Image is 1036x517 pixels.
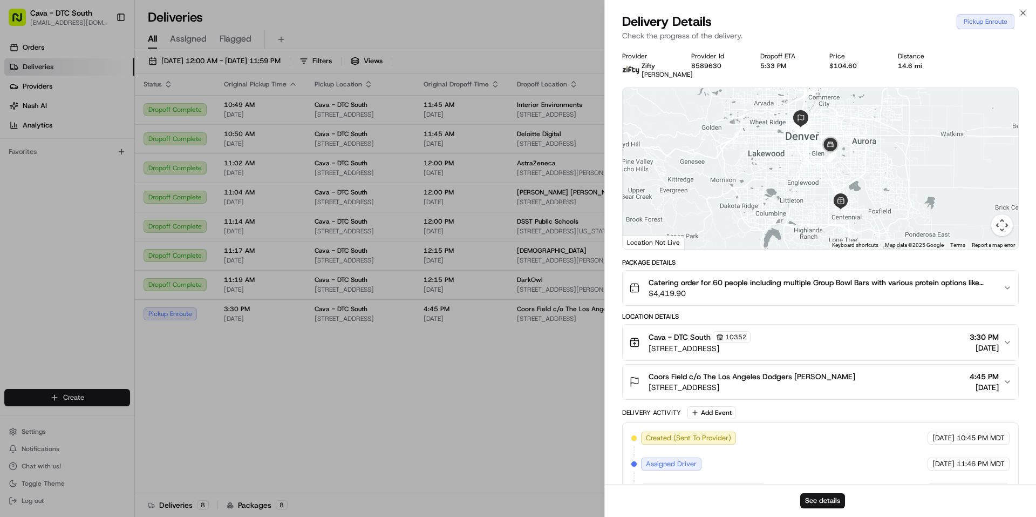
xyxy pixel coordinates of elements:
[950,242,965,248] a: Terms
[691,62,721,70] button: 8589630
[22,168,30,177] img: 1736555255976-a54dd68f-1ca7-489b-9aae-adbdc363a1c4
[11,11,32,32] img: Nash
[622,30,1019,41] p: Check the progress of the delivery.
[11,157,28,174] img: Brittany Newman
[970,343,999,353] span: [DATE]
[87,237,178,257] a: 💻API Documentation
[102,241,173,252] span: API Documentation
[898,62,950,70] div: 14.6 mi
[957,433,1005,443] span: 10:45 PM MDT
[623,365,1018,399] button: Coors Field c/o The Los Angeles Dodgers [PERSON_NAME][STREET_ADDRESS]4:45 PM[DATE]
[623,236,685,249] div: Location Not Live
[642,62,655,70] span: Zifty
[646,459,697,469] span: Assigned Driver
[760,62,812,70] div: 5:33 PM
[622,258,1019,267] div: Package Details
[90,167,93,176] span: •
[49,103,177,114] div: Start new chat
[622,62,639,79] img: zifty-logo-trans-sq.png
[96,197,118,205] span: [DATE]
[932,459,955,469] span: [DATE]
[623,325,1018,360] button: Cava - DTC South10352[STREET_ADDRESS]3:30 PM[DATE]
[832,241,878,249] button: Keyboard shortcuts
[625,235,661,249] a: Open this area in Google Maps (opens a new window)
[11,103,30,123] img: 1736555255976-a54dd68f-1ca7-489b-9aae-adbdc363a1c4
[11,186,28,204] img: Grace Nketiah
[622,312,1019,321] div: Location Details
[725,333,747,341] span: 10352
[649,343,751,354] span: [STREET_ADDRESS]
[760,52,812,61] div: Dropoff ETA
[642,70,693,79] span: [PERSON_NAME]
[11,243,19,251] div: 📗
[622,13,712,30] span: Delivery Details
[885,242,944,248] span: Map data ©2025 Google
[107,268,131,276] span: Pylon
[800,493,845,508] button: See details
[957,459,1005,469] span: 11:46 PM MDT
[76,267,131,276] a: Powered byPylon
[11,43,196,61] p: Welcome 👋
[649,277,994,288] span: Catering order for 60 people including multiple Group Bowl Bars with various protein options like...
[829,52,881,61] div: Price
[49,114,148,123] div: We're available if you need us!
[622,52,674,61] div: Provider
[687,406,735,419] button: Add Event
[23,103,42,123] img: 4920774857489_3d7f54699973ba98c624_72.jpg
[623,271,1018,305] button: Catering order for 60 people including multiple Group Bowl Bars with various protein options like...
[33,197,87,205] span: [PERSON_NAME]
[22,197,30,206] img: 1736555255976-a54dd68f-1ca7-489b-9aae-adbdc363a1c4
[183,106,196,119] button: Start new chat
[932,433,955,443] span: [DATE]
[96,167,118,176] span: [DATE]
[691,52,743,61] div: Provider Id
[824,150,836,162] div: 3
[649,371,855,382] span: Coors Field c/o The Los Angeles Dodgers [PERSON_NAME]
[649,382,855,393] span: [STREET_ADDRESS]
[625,235,661,249] img: Google
[6,237,87,257] a: 📗Knowledge Base
[90,197,93,205] span: •
[11,140,69,149] div: Past conversations
[649,288,994,299] span: $4,419.90
[167,138,196,151] button: See all
[898,52,950,61] div: Distance
[972,242,1015,248] a: Report a map error
[970,371,999,382] span: 4:45 PM
[649,332,711,343] span: Cava - DTC South
[646,433,731,443] span: Created (Sent To Provider)
[28,70,178,81] input: Clear
[970,332,999,343] span: 3:30 PM
[622,408,681,417] div: Delivery Activity
[33,167,87,176] span: [PERSON_NAME]
[991,214,1013,236] button: Map camera controls
[970,382,999,393] span: [DATE]
[91,243,100,251] div: 💻
[22,241,83,252] span: Knowledge Base
[829,62,881,70] div: $104.60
